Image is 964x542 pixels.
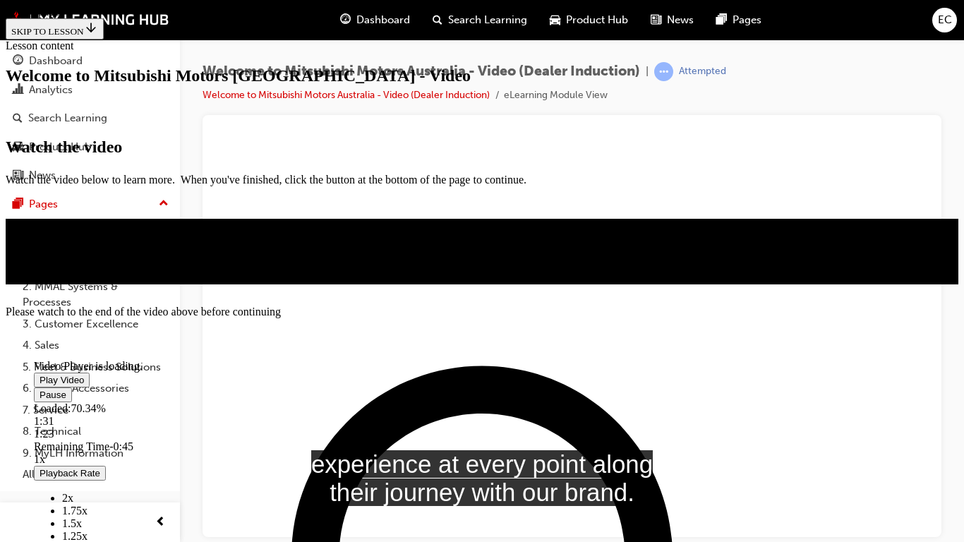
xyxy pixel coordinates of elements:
[6,138,122,156] strong: Watch the video
[11,26,98,37] span: SKIP TO LESSON
[311,450,653,506] div: experience at every point along their journey with our brand.
[34,251,930,252] div: Video player
[6,174,958,186] p: Watch the video below to learn more. When you've finished, click the button at the bottom of the ...
[6,306,958,318] div: Please watch to the end of the video above before continuing
[6,40,73,52] span: Lesson content
[6,6,958,18] div: Top of page
[6,18,104,40] button: SKIP TO LESSON
[6,66,958,85] h1: Welcome to Mitsubishi Motors [GEOGRAPHIC_DATA] - Video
